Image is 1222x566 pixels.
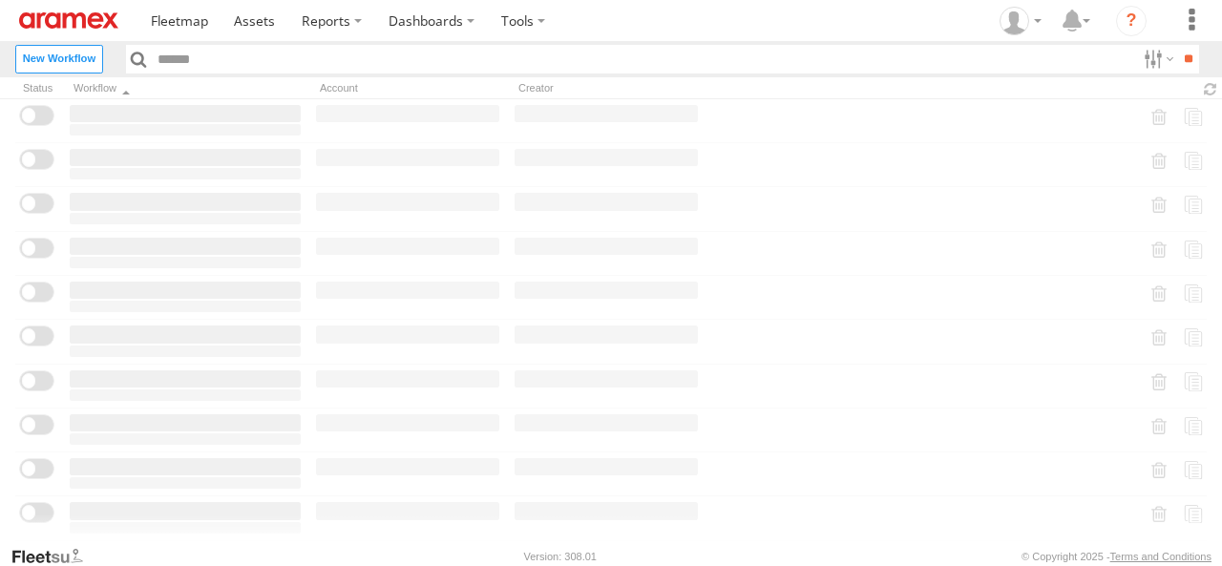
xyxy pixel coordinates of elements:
[1199,80,1222,98] span: Refresh Workflow List
[993,7,1048,35] div: abdallah Jaber
[11,547,98,566] a: Visit our Website
[1022,551,1211,562] div: © Copyright 2025 -
[1110,551,1211,562] a: Terms and Conditions
[524,551,597,562] div: Version: 308.01
[511,77,702,98] div: Creator
[15,77,58,98] div: Status
[1116,6,1147,36] i: ?
[1136,45,1177,73] label: Search Filter Options
[312,77,503,98] div: Account
[66,77,305,98] div: Workflow
[19,12,118,29] img: aramex-logo.svg
[15,45,103,73] label: New Workflow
